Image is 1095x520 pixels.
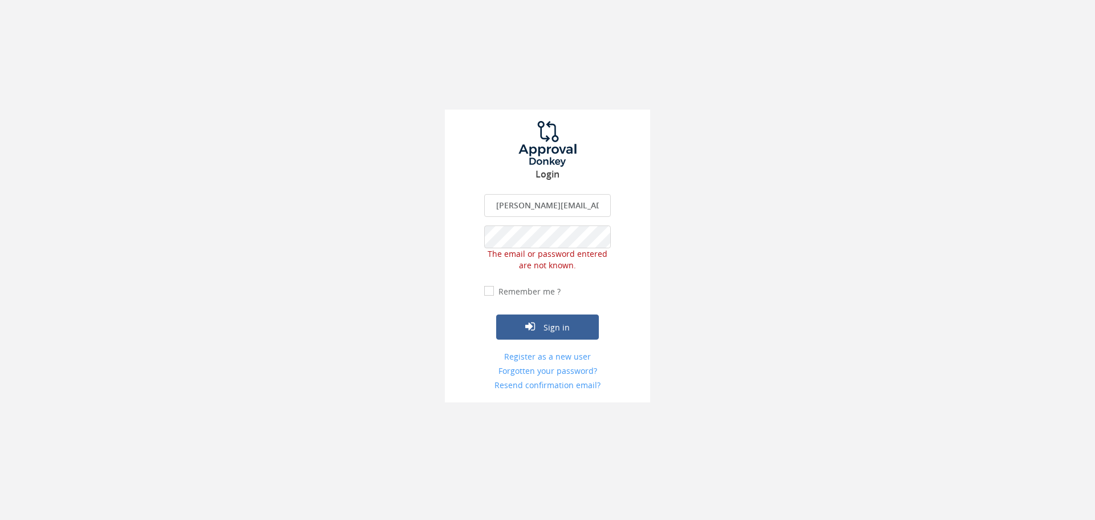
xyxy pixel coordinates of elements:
[484,380,611,391] a: Resend confirmation email?
[484,194,611,217] input: Enter your Email
[496,286,561,297] label: Remember me ?
[484,365,611,377] a: Forgotten your password?
[496,315,599,340] button: Sign in
[505,121,590,167] img: logo.png
[445,170,650,180] h3: Login
[484,351,611,362] a: Register as a new user
[488,248,607,271] span: The email or password entered are not known.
